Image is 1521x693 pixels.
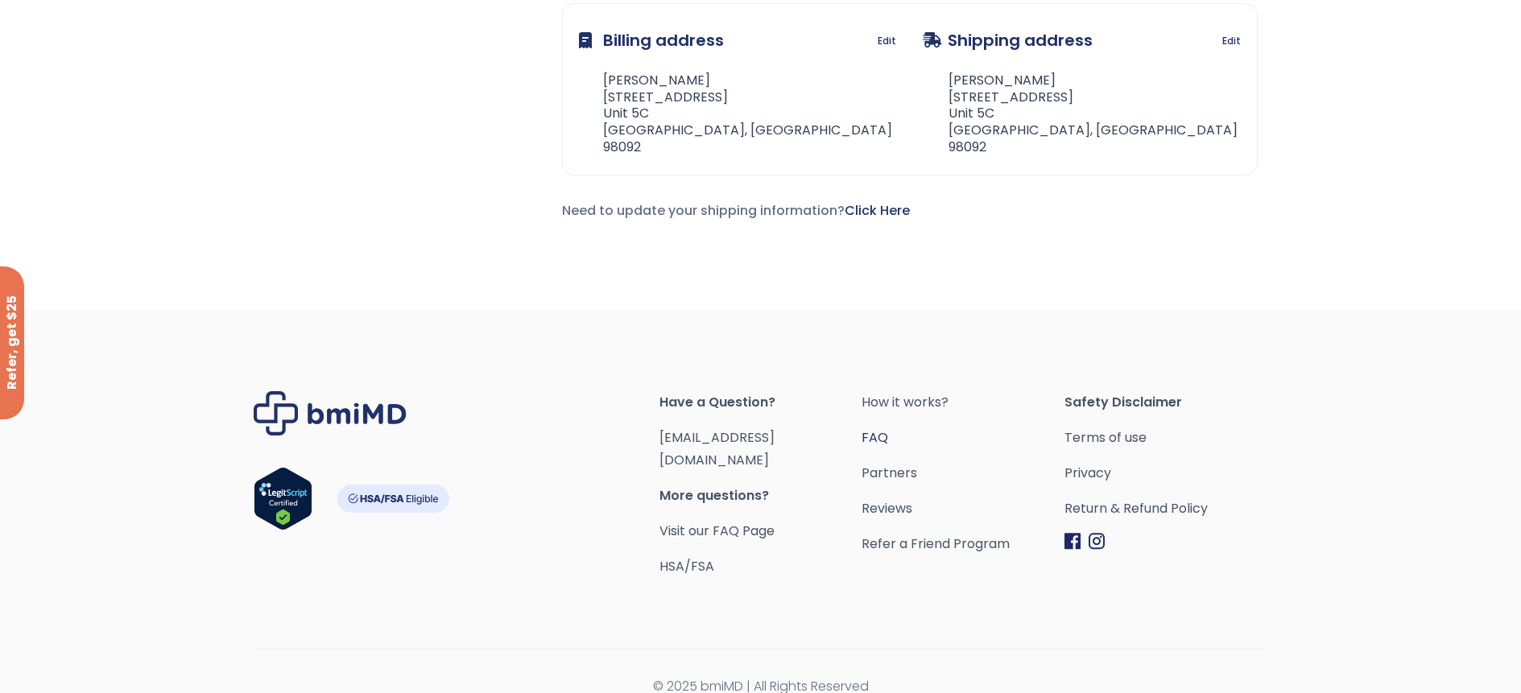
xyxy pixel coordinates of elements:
[579,20,724,60] h3: Billing address
[254,467,312,530] img: Verify Approval for www.bmimd.com
[845,201,910,220] a: Click Here
[878,30,896,52] a: Edit
[1064,427,1267,449] a: Terms of use
[659,428,775,469] a: [EMAIL_ADDRESS][DOMAIN_NAME]
[1064,391,1267,414] span: Safety Disclaimer
[862,533,1064,555] a: Refer a Friend Program
[1089,533,1105,550] img: Instagram
[337,485,449,513] img: HSA-FSA
[862,462,1064,485] a: Partners
[1064,462,1267,485] a: Privacy
[659,485,862,507] span: More questions?
[254,467,312,538] a: Verify LegitScript Approval for www.bmimd.com
[579,72,897,156] address: [PERSON_NAME] [STREET_ADDRESS] Unit 5C [GEOGRAPHIC_DATA], [GEOGRAPHIC_DATA] 98092
[862,391,1064,414] a: How it works?
[562,201,910,220] span: Need to update your shipping information?
[659,522,775,540] a: Visit our FAQ Page
[1222,30,1241,52] a: Edit
[659,391,862,414] span: Have a Question?
[659,557,714,575] a: HSA/FSA
[923,20,1093,60] h3: Shipping address
[254,391,407,435] img: Brand Logo
[1064,497,1267,520] a: Return & Refund Policy
[862,427,1064,449] a: FAQ
[923,72,1241,156] address: [PERSON_NAME] [STREET_ADDRESS] Unit 5C [GEOGRAPHIC_DATA], [GEOGRAPHIC_DATA] 98092
[1064,533,1081,550] img: Facebook
[862,497,1064,520] a: Reviews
